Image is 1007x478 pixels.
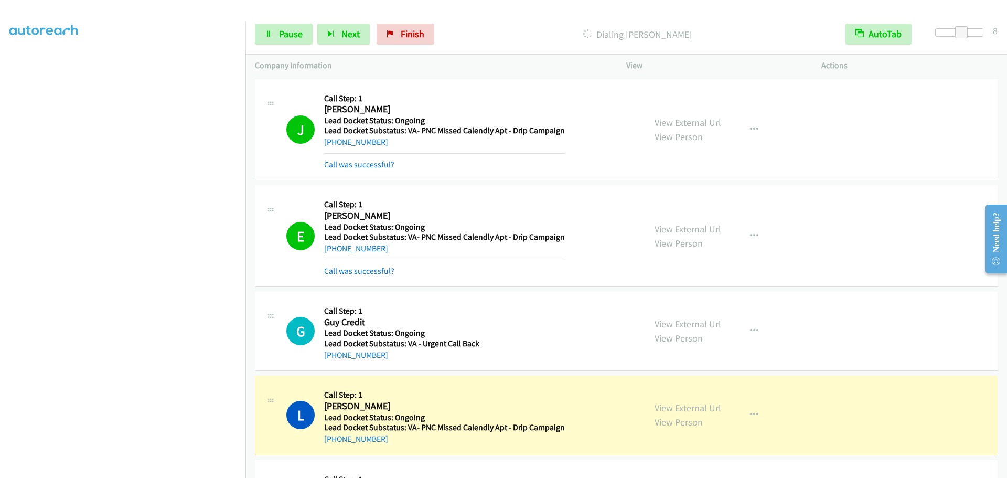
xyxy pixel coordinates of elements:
a: Call was successful? [324,160,394,169]
h2: [PERSON_NAME] [324,210,561,222]
span: Pause [279,28,303,40]
a: Call was successful? [324,266,394,276]
a: View External Url [655,402,721,414]
h5: Lead Docket Status: Ongoing [324,222,565,232]
h5: Lead Docket Status: Ongoing [324,115,565,126]
div: 8 [993,24,998,38]
a: View External Url [655,116,721,129]
a: [PHONE_NUMBER] [324,350,388,360]
h2: [PERSON_NAME] [324,103,561,115]
h1: E [286,222,315,250]
a: View Person [655,332,703,344]
span: Next [341,28,360,40]
iframe: Resource Center [977,197,1007,281]
h5: Lead Docket Status: Ongoing [324,328,561,338]
h5: Call Step: 1 [324,93,565,104]
h1: L [286,401,315,429]
a: View External Url [655,318,721,330]
h5: Lead Docket Substatus: VA- PNC Missed Calendly Apt - Drip Campaign [324,125,565,136]
button: AutoTab [845,24,912,45]
a: Pause [255,24,313,45]
a: View Person [655,131,703,143]
a: Finish [377,24,434,45]
h1: J [286,115,315,144]
h5: Lead Docket Substatus: VA- PNC Missed Calendly Apt - Drip Campaign [324,422,565,433]
a: View Person [655,237,703,249]
a: [PHONE_NUMBER] [324,137,388,147]
a: View Person [655,416,703,428]
h5: Call Step: 1 [324,199,565,210]
h5: Call Step: 1 [324,306,561,316]
h1: G [286,317,315,345]
h5: Lead Docket Status: Ongoing [324,412,565,423]
h2: Guy Credit [324,316,561,328]
h5: Lead Docket Substatus: VA - Urgent Call Back [324,338,561,349]
p: Actions [821,59,998,72]
h5: Call Step: 1 [324,390,565,400]
a: [PHONE_NUMBER] [324,243,388,253]
a: [PHONE_NUMBER] [324,434,388,444]
p: View [626,59,802,72]
h5: Lead Docket Substatus: VA- PNC Missed Calendly Apt - Drip Campaign [324,232,565,242]
p: Company Information [255,59,607,72]
a: View External Url [655,223,721,235]
p: Dialing [PERSON_NAME] [448,27,827,41]
span: Finish [401,28,424,40]
button: Next [317,24,370,45]
h2: [PERSON_NAME] [324,400,561,412]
